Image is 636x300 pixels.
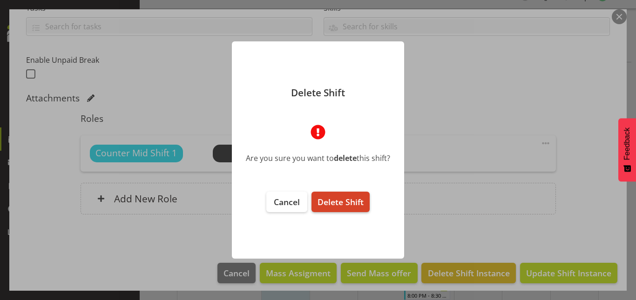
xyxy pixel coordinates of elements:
p: Delete Shift [241,88,395,98]
button: Feedback - Show survey [618,118,636,181]
span: Feedback [623,127,631,160]
span: Delete Shift [318,196,364,207]
button: Delete Shift [311,192,370,212]
span: Cancel [274,196,300,207]
button: Cancel [266,192,307,212]
b: delete [334,153,357,163]
div: Are you sure you want to this shift? [246,153,390,164]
